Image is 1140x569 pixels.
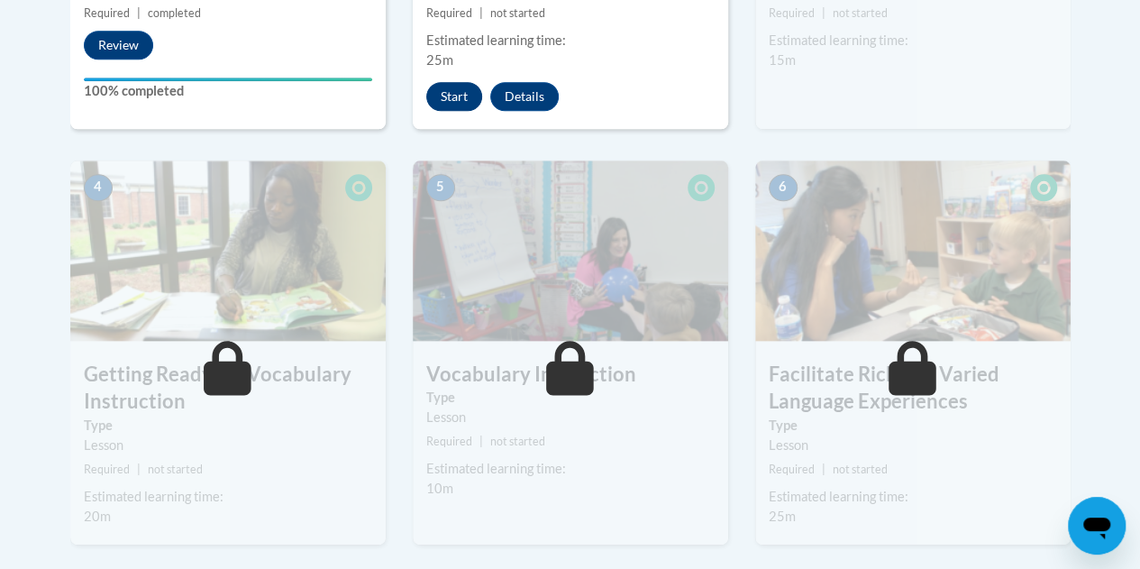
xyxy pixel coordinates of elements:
[426,52,453,68] span: 25m
[426,388,715,408] label: Type
[426,31,715,50] div: Estimated learning time:
[490,435,545,448] span: not started
[769,174,798,201] span: 6
[413,161,728,341] img: Course Image
[84,463,130,476] span: Required
[769,52,796,68] span: 15m
[84,416,372,436] label: Type
[84,81,372,101] label: 100% completed
[755,361,1071,417] h3: Facilitate Rich and Varied Language Experiences
[148,463,203,476] span: not started
[84,6,130,20] span: Required
[822,463,825,476] span: |
[426,481,453,496] span: 10m
[84,487,372,507] div: Estimated learning time:
[769,416,1057,436] label: Type
[769,509,796,524] span: 25m
[148,6,201,20] span: completed
[426,408,715,427] div: Lesson
[70,161,386,341] img: Course Image
[769,6,815,20] span: Required
[137,6,141,20] span: |
[822,6,825,20] span: |
[426,82,482,111] button: Start
[137,463,141,476] span: |
[84,436,372,455] div: Lesson
[833,6,888,20] span: not started
[769,436,1057,455] div: Lesson
[413,361,728,389] h3: Vocabulary Instruction
[426,6,472,20] span: Required
[84,78,372,81] div: Your progress
[84,31,153,60] button: Review
[1068,497,1126,555] iframe: Button to launch messaging window
[84,174,113,201] span: 4
[833,463,888,476] span: not started
[426,174,455,201] span: 5
[490,82,559,111] button: Details
[426,459,715,479] div: Estimated learning time:
[490,6,545,20] span: not started
[70,361,386,417] h3: Getting Ready for Vocabulary Instruction
[769,31,1057,50] div: Estimated learning time:
[755,161,1071,341] img: Course Image
[769,463,815,476] span: Required
[479,6,483,20] span: |
[769,487,1057,507] div: Estimated learning time:
[479,435,483,448] span: |
[426,435,472,448] span: Required
[84,509,111,524] span: 20m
